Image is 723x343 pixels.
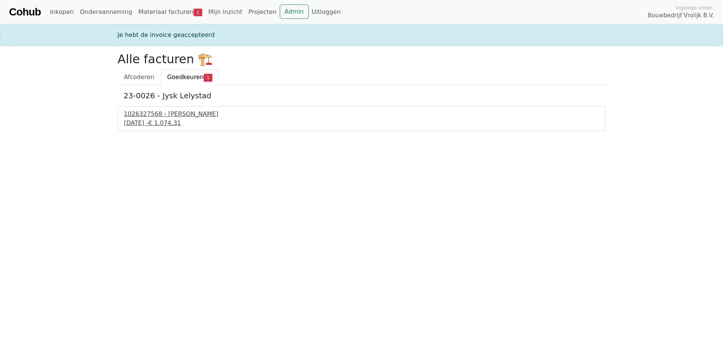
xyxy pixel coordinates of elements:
span: Afcoderen [124,73,154,81]
span: € 1.074,31 [148,119,181,127]
span: Bouwbedrijf Vrolijk B.V. [648,11,714,20]
span: Ingelogd onder: [676,4,714,11]
a: Cohub [9,3,41,21]
a: Onderaanneming [77,5,135,20]
div: [DATE] - [124,119,599,128]
div: Je hebt de invoice geaccepteerd [113,30,610,40]
a: Admin [280,5,309,19]
h2: Alle facturen 🏗️ [117,52,606,66]
a: Mijn inzicht [205,5,246,20]
a: Uitloggen [309,5,344,20]
h5: 23-0026 - Jysk Lelystad [124,91,599,100]
span: 1 [204,74,212,81]
a: Goedkeuren1 [161,69,219,85]
span: 1 [194,9,202,16]
a: Inkopen [47,5,76,20]
a: Projecten [246,5,280,20]
div: 1026327568 - [PERSON_NAME] [124,110,599,119]
a: Materiaal facturen1 [135,5,205,20]
a: Afcoderen [117,69,161,85]
span: Goedkeuren [167,73,204,81]
a: 1026327568 - [PERSON_NAME][DATE] -€ 1.074,31 [124,110,599,128]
